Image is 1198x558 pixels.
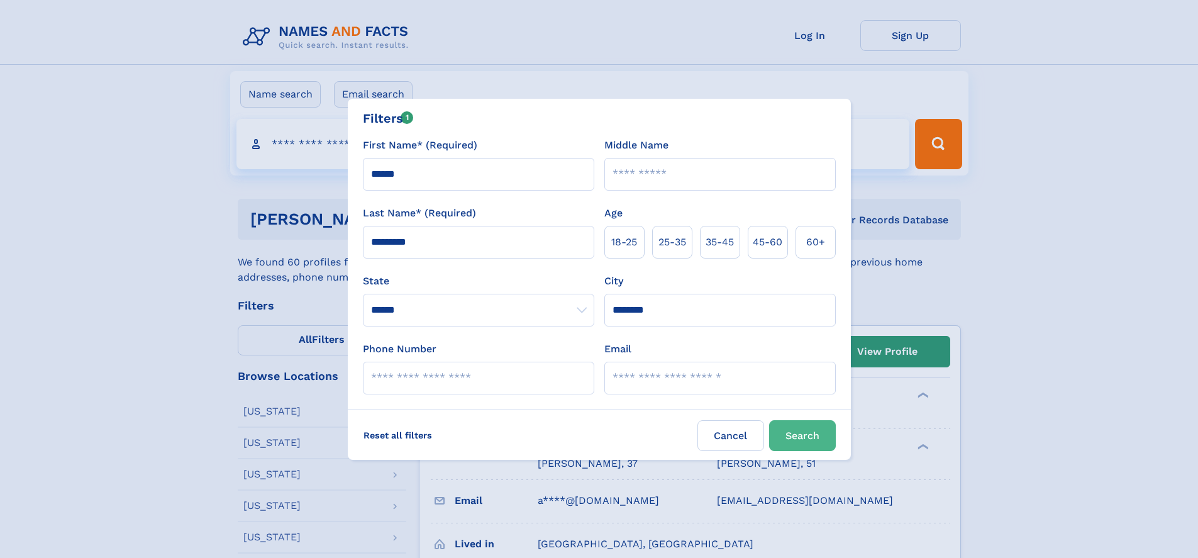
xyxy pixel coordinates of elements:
[363,109,414,128] div: Filters
[706,235,734,250] span: 35‑45
[604,138,668,153] label: Middle Name
[658,235,686,250] span: 25‑35
[769,420,836,451] button: Search
[697,420,764,451] label: Cancel
[363,206,476,221] label: Last Name* (Required)
[363,274,594,289] label: State
[355,420,440,450] label: Reset all filters
[363,342,436,357] label: Phone Number
[363,138,477,153] label: First Name* (Required)
[611,235,637,250] span: 18‑25
[753,235,782,250] span: 45‑60
[604,206,623,221] label: Age
[604,342,631,357] label: Email
[604,274,623,289] label: City
[806,235,825,250] span: 60+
